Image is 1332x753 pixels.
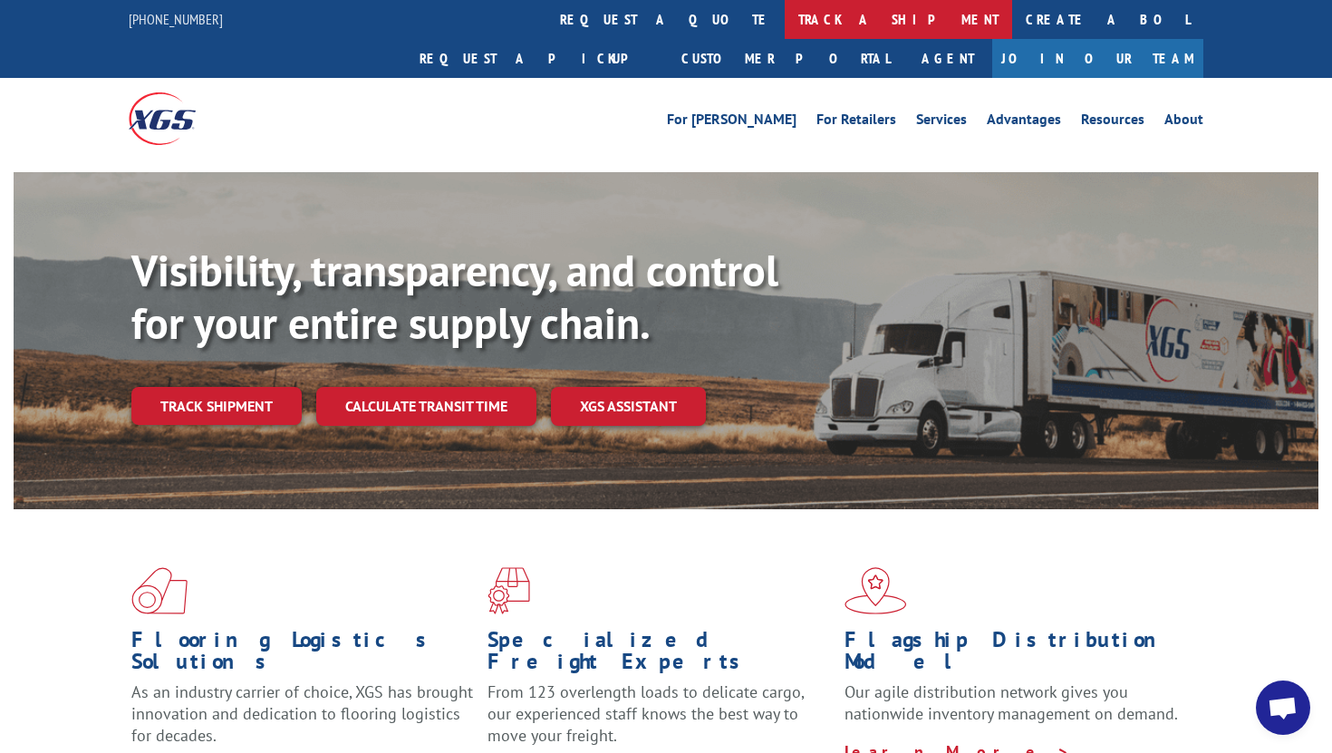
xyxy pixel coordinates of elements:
h1: Flooring Logistics Solutions [131,629,474,681]
a: Join Our Team [992,39,1203,78]
a: About [1164,112,1203,132]
a: Calculate transit time [316,387,536,426]
b: Visibility, transparency, and control for your entire supply chain. [131,242,778,351]
a: [PHONE_NUMBER] [129,10,223,28]
img: xgs-icon-flagship-distribution-model-red [845,567,907,614]
a: Resources [1081,112,1144,132]
h1: Flagship Distribution Model [845,629,1187,681]
img: xgs-icon-focused-on-flooring-red [487,567,530,614]
span: As an industry carrier of choice, XGS has brought innovation and dedication to flooring logistics... [131,681,473,746]
h1: Specialized Freight Experts [487,629,830,681]
a: XGS ASSISTANT [551,387,706,426]
a: Services [916,112,967,132]
a: Agent [903,39,992,78]
a: Track shipment [131,387,302,425]
a: Advantages [987,112,1061,132]
div: Open chat [1256,681,1310,735]
a: Customer Portal [668,39,903,78]
a: For Retailers [816,112,896,132]
img: xgs-icon-total-supply-chain-intelligence-red [131,567,188,614]
span: Our agile distribution network gives you nationwide inventory management on demand. [845,681,1178,724]
a: Request a pickup [406,39,668,78]
a: For [PERSON_NAME] [667,112,796,132]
